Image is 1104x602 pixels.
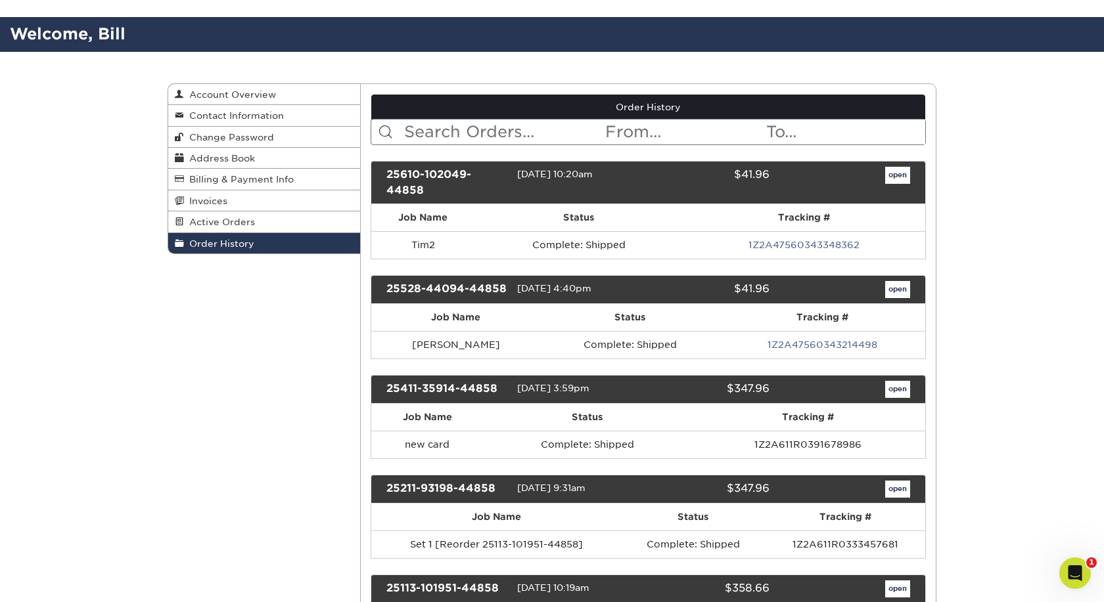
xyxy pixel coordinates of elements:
[484,404,691,431] th: Status
[371,304,541,331] th: Job Name
[168,127,360,148] a: Change Password
[638,381,779,398] div: $347.96
[517,582,589,593] span: [DATE] 10:19am
[377,281,517,298] div: 25528-44094-44858
[638,481,779,498] div: $347.96
[168,84,360,105] a: Account Overview
[885,167,910,184] a: open
[638,281,779,298] div: $41.96
[371,530,622,558] td: Set 1 [Reorder 25113-101951-44858]
[377,481,517,498] div: 25211-93198-44858
[517,483,586,493] span: [DATE] 9:31am
[1059,557,1091,589] iframe: Intercom live chat
[168,190,360,211] a: Invoices
[541,304,720,331] th: Status
[996,567,1104,602] iframe: Google Customer Reviews
[184,174,294,184] span: Billing & Payment Info
[885,580,910,597] a: open
[885,381,910,398] a: open
[622,530,765,558] td: Complete: Shipped
[168,105,360,126] a: Contact Information
[168,148,360,169] a: Address Book
[475,231,683,259] td: Complete: Shipped
[184,238,254,249] span: Order History
[1086,557,1097,568] span: 1
[371,504,622,530] th: Job Name
[541,331,720,358] td: Complete: Shipped
[765,530,925,558] td: 1Z2A611R0333457681
[371,95,926,119] a: Order History
[484,431,691,458] td: Complete: Shipped
[517,169,593,179] span: [DATE] 10:20am
[475,204,683,231] th: Status
[371,404,484,431] th: Job Name
[184,217,255,227] span: Active Orders
[604,119,764,144] input: From...
[168,211,360,232] a: Active Orders
[371,231,475,259] td: Tim2
[517,283,591,293] span: [DATE] 4:40pm
[638,580,779,597] div: $358.66
[719,304,925,331] th: Tracking #
[377,381,517,398] div: 25411-35914-44858
[691,431,926,458] td: 1Z2A611R0391678986
[691,404,926,431] th: Tracking #
[371,331,541,358] td: [PERSON_NAME]
[765,119,925,144] input: To...
[184,196,227,206] span: Invoices
[184,89,276,100] span: Account Overview
[683,204,925,231] th: Tracking #
[638,167,779,198] div: $41.96
[377,167,517,198] div: 25610-102049-44858
[768,339,877,350] a: 1Z2A47560343214498
[748,240,860,250] a: 1Z2A47560343348362
[377,580,517,597] div: 25113-101951-44858
[371,204,475,231] th: Job Name
[184,153,255,163] span: Address Book
[168,233,360,253] a: Order History
[403,119,605,144] input: Search Orders...
[184,110,284,121] span: Contact Information
[885,281,910,298] a: open
[371,431,484,458] td: new card
[765,504,925,530] th: Tracking #
[184,132,274,142] span: Change Password
[517,383,589,393] span: [DATE] 3:59pm
[168,169,360,190] a: Billing & Payment Info
[622,504,765,530] th: Status
[885,481,910,498] a: open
